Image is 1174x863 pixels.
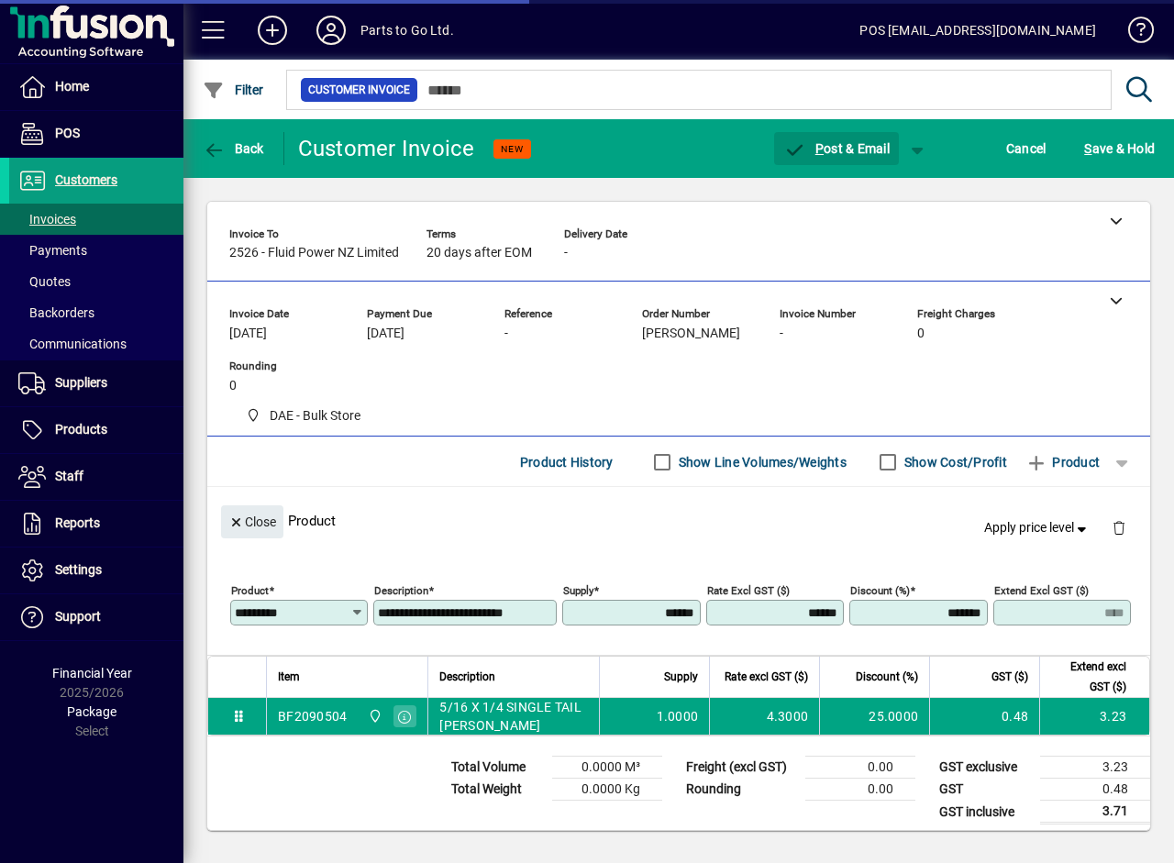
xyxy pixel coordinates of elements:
[774,132,899,165] button: Post & Email
[18,337,127,351] span: Communications
[1084,141,1091,156] span: S
[229,379,237,393] span: 0
[675,453,847,471] label: Show Line Volumes/Weights
[513,446,621,479] button: Product History
[805,779,915,801] td: 0.00
[439,698,588,735] span: 5/16 X 1/4 SINGLE TAIL [PERSON_NAME]
[657,707,699,725] span: 1.0000
[994,584,1089,597] mat-label: Extend excl GST ($)
[55,422,107,437] span: Products
[229,246,399,260] span: 2526 - Fluid Power NZ Limited
[67,704,116,719] span: Package
[1025,448,1100,477] span: Product
[677,779,805,801] td: Rounding
[1040,801,1150,824] td: 3.71
[374,584,428,597] mat-label: Description
[9,204,183,235] a: Invoices
[1040,757,1150,779] td: 3.23
[9,235,183,266] a: Payments
[563,584,593,597] mat-label: Supply
[278,707,347,725] div: BF2090504
[725,667,808,687] span: Rate excl GST ($)
[55,375,107,390] span: Suppliers
[18,243,87,258] span: Payments
[55,609,101,624] span: Support
[308,81,410,99] span: Customer Invoice
[642,326,740,341] span: [PERSON_NAME]
[859,16,1096,45] div: POS [EMAIL_ADDRESS][DOMAIN_NAME]
[203,141,264,156] span: Back
[1114,4,1151,63] a: Knowledge Base
[783,141,890,156] span: ost & Email
[229,360,339,372] span: Rounding
[917,326,925,341] span: 0
[216,513,288,529] app-page-header-button: Close
[243,14,302,47] button: Add
[203,83,264,97] span: Filter
[426,246,532,260] span: 20 days after EOM
[929,698,1039,735] td: 0.48
[1097,519,1141,536] app-page-header-button: Delete
[930,757,1040,779] td: GST exclusive
[930,801,1040,824] td: GST inclusive
[367,326,404,341] span: [DATE]
[55,515,100,530] span: Reports
[1039,698,1149,735] td: 3.23
[1040,779,1150,801] td: 0.48
[501,143,524,155] span: NEW
[1097,505,1141,549] button: Delete
[55,79,89,94] span: Home
[1006,134,1047,163] span: Cancel
[520,448,614,477] span: Product History
[198,132,269,165] button: Back
[9,594,183,640] a: Support
[228,507,276,537] span: Close
[9,407,183,453] a: Products
[1051,657,1126,697] span: Extend excl GST ($)
[9,64,183,110] a: Home
[901,453,1007,471] label: Show Cost/Profit
[850,584,910,597] mat-label: Discount (%)
[18,212,76,227] span: Invoices
[1002,132,1051,165] button: Cancel
[55,172,117,187] span: Customers
[229,326,267,341] span: [DATE]
[207,487,1150,554] div: Product
[9,328,183,360] a: Communications
[9,501,183,547] a: Reports
[442,779,552,801] td: Total Weight
[439,667,495,687] span: Description
[856,667,918,687] span: Discount (%)
[815,141,824,156] span: P
[9,297,183,328] a: Backorders
[238,404,368,427] span: DAE - Bulk Store
[55,562,102,577] span: Settings
[721,707,808,725] div: 4.3000
[780,326,783,341] span: -
[664,667,698,687] span: Supply
[18,305,94,320] span: Backorders
[819,698,929,735] td: 25.0000
[198,73,269,106] button: Filter
[278,667,300,687] span: Item
[991,667,1028,687] span: GST ($)
[52,666,132,680] span: Financial Year
[363,706,384,726] span: DAE - Bulk Store
[552,779,662,801] td: 0.0000 Kg
[677,757,805,779] td: Freight (excl GST)
[9,111,183,157] a: POS
[564,246,568,260] span: -
[360,16,454,45] div: Parts to Go Ltd.
[18,274,71,289] span: Quotes
[9,454,183,500] a: Staff
[9,360,183,406] a: Suppliers
[302,14,360,47] button: Profile
[442,757,552,779] td: Total Volume
[55,469,83,483] span: Staff
[231,584,269,597] mat-label: Product
[1016,446,1109,479] button: Product
[984,518,1091,537] span: Apply price level
[221,505,283,538] button: Close
[270,406,360,426] span: DAE - Bulk Store
[298,134,475,163] div: Customer Invoice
